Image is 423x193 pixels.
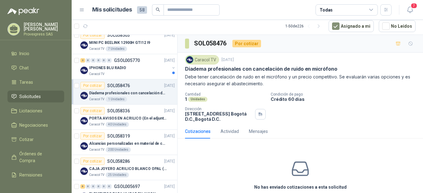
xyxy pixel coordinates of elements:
[89,72,104,77] p: Caracol TV
[102,184,106,189] div: 0
[7,7,39,15] img: Logo peakr
[188,97,207,102] div: Unidades
[19,150,58,164] span: Órdenes de Compra
[107,134,130,138] p: SOL058319
[185,111,253,122] p: [STREET_ADDRESS] Bogotá D.C. , Bogotá D.C.
[80,184,85,189] div: 6
[107,83,130,88] p: SOL058476
[271,92,421,96] p: Condición de pago
[89,97,104,102] p: Caracol TV
[7,119,64,131] a: Negociaciones
[185,92,266,96] p: Cantidad
[164,83,175,89] p: [DATE]
[80,82,105,89] div: Por cotizar
[19,64,29,71] span: Chat
[86,58,90,63] div: 0
[106,46,127,51] div: 7 Unidades
[91,184,96,189] div: 0
[72,105,177,130] a: Por cotizarSOL058336[DATE] Company LogoPORTA AVISOS EN ACRILICO (En el adjunto mas informacion)Ca...
[96,58,101,63] div: 0
[7,62,64,74] a: Chat
[7,148,64,167] a: Órdenes de Compra
[92,5,132,14] h1: Mis solicitudes
[89,65,126,71] p: IPHONES BLU RADIO
[106,122,129,127] div: 40 Unidades
[72,130,177,155] a: Por cotizarSOL058319[DATE] Company LogoAlcancías personalizadas en material de cerámica (VER ADJU...
[24,22,64,31] p: [PERSON_NAME] [PERSON_NAME]
[91,58,96,63] div: 0
[320,7,333,13] div: Todas
[80,67,88,74] img: Company Logo
[89,90,167,96] p: Diadema profesionales con cancelación de ruido en micrófono
[185,96,187,102] p: 1
[72,155,177,180] a: Por cotizarSOL058286[DATE] Company LogoCAJA JOYERO ACRILICO BLANCO OPAL (En el adjunto mas detall...
[107,58,112,63] div: 0
[107,184,112,189] div: 0
[106,172,129,177] div: 25 Unidades
[80,41,88,49] img: Company Logo
[107,109,130,113] p: SOL058336
[89,147,104,152] p: Caracol TV
[404,4,416,16] button: 7
[19,172,42,178] span: Remisiones
[80,107,105,115] div: Por cotizar
[7,105,64,117] a: Licitaciones
[411,3,417,9] span: 7
[186,56,193,63] img: Company Logo
[221,128,239,135] div: Actividad
[80,167,88,175] img: Company Logo
[102,58,106,63] div: 0
[19,79,33,86] span: Tareas
[107,33,130,37] p: SOL058503
[7,48,64,59] a: Inicio
[89,46,104,51] p: Caracol TV
[185,55,219,64] div: Caracol TV
[164,158,175,164] p: [DATE]
[185,128,211,135] div: Cotizaciones
[72,29,177,54] a: Por cotizarSOL058503[DATE] Company LogoMINI PC BEELINK 12900H GTI12 I9Caracol TV7 Unidades
[156,7,160,12] span: search
[114,184,140,189] p: GSOL005697
[89,122,104,127] p: Caracol TV
[19,136,34,143] span: Cotizar
[19,93,41,100] span: Solicitudes
[19,107,42,114] span: Licitaciones
[185,107,253,111] p: Dirección
[106,97,127,102] div: 1 Unidades
[80,57,176,77] a: 2 0 0 0 0 0 GSOL005770[DATE] Company LogoIPHONES BLU RADIOCaracol TV
[185,73,416,87] p: Debe tener cancelación de ruido en el micrófono y un precio competitivo. Se evaluarán varias opci...
[7,169,64,181] a: Remisiones
[185,66,337,72] p: Diadema profesionales con cancelación de ruido en micrófono
[19,122,48,129] span: Negociaciones
[80,158,105,165] div: Por cotizar
[106,147,131,152] div: 200 Unidades
[329,20,374,32] button: Asignado a mi
[86,184,90,189] div: 0
[107,159,130,163] p: SOL058286
[194,39,227,48] h3: SOL058476
[7,76,64,88] a: Tareas
[89,40,150,46] p: MINI PC BEELINK 12900H GTI12 I9
[96,184,101,189] div: 0
[80,92,88,99] img: Company Logo
[254,184,347,191] h3: No has enviado cotizaciones a esta solicitud
[164,32,175,38] p: [DATE]
[164,133,175,139] p: [DATE]
[80,31,105,39] div: Por cotizar
[80,117,88,125] img: Company Logo
[89,141,167,147] p: Alcancías personalizadas en material de cerámica (VER ADJUNTO)
[89,172,104,177] p: Caracol TV
[7,134,64,145] a: Cotizar
[221,57,234,63] p: [DATE]
[249,128,268,135] div: Mensajes
[24,32,64,36] p: Provexpress SAS
[89,115,167,121] p: PORTA AVISOS EN ACRILICO (En el adjunto mas informacion)
[80,132,105,140] div: Por cotizar
[164,184,175,190] p: [DATE]
[379,20,416,32] button: No Leídos
[164,108,175,114] p: [DATE]
[7,91,64,102] a: Solicitudes
[80,142,88,150] img: Company Logo
[114,58,140,63] p: GSOL005770
[72,79,177,105] a: Por cotizarSOL058476[DATE] Company LogoDiadema profesionales con cancelación de ruido en micrófon...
